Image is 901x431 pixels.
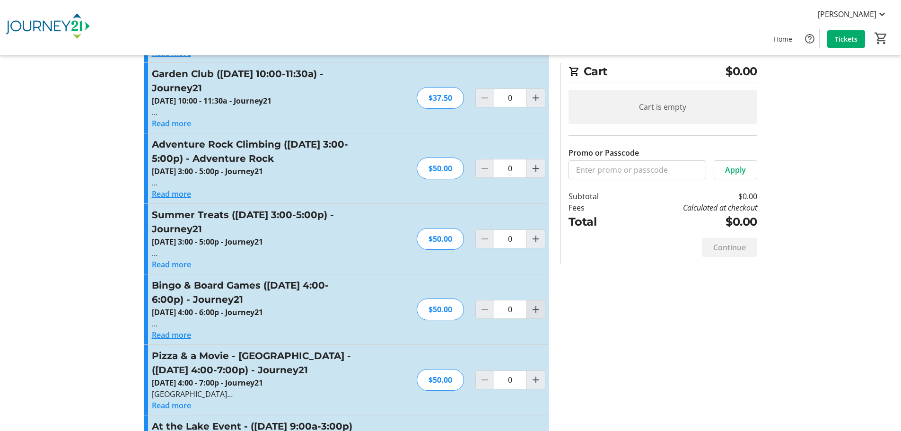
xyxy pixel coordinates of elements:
[152,208,359,236] h3: Summer Treats ([DATE] 3:00-5:00p) - Journey21
[152,278,359,307] h3: Bingo & Board Games ([DATE] 4:00-6:00p) - Journey21
[152,400,191,411] button: Read more
[152,96,271,106] strong: [DATE] 10:00 - 11:30a - Journey21
[152,237,263,247] strong: [DATE] 3:00 - 5:00p - Journey21
[152,378,263,388] strong: [DATE] 4:00 - 7:00p - Journey21
[774,34,792,44] span: Home
[417,369,464,391] div: $50.00
[569,160,706,179] input: Enter promo or passcode
[152,67,359,95] h3: Garden Club ([DATE] 10:00-11:30a) - Journey21
[152,188,191,200] button: Read more
[494,88,527,107] input: Garden Club (August 16 - 10:00-11:30a) - Journey21 Quantity
[714,160,757,179] button: Apply
[623,213,757,230] td: $0.00
[6,4,90,51] img: Journey21's Logo
[152,166,263,176] strong: [DATE] 3:00 - 5:00p - Journey21
[527,89,545,107] button: Increment by one
[152,118,191,129] button: Read more
[569,202,623,213] td: Fees
[527,371,545,389] button: Increment by one
[152,388,359,400] p: [GEOGRAPHIC_DATA]
[827,30,865,48] a: Tickets
[569,213,623,230] td: Total
[818,9,876,20] span: [PERSON_NAME]
[417,299,464,320] div: $50.00
[527,230,545,248] button: Increment by one
[623,191,757,202] td: $0.00
[152,329,191,341] button: Read more
[726,63,757,80] span: $0.00
[569,90,757,124] div: Cart is empty
[152,137,359,166] h3: Adventure Rock Climbing ([DATE] 3:00-5:00p) - Adventure Rock
[569,63,757,82] h2: Cart
[527,300,545,318] button: Increment by one
[623,202,757,213] td: Calculated at checkout
[152,259,191,270] button: Read more
[494,370,527,389] input: Pizza & a Movie - Madagascar - (August 21 - 4:00-7:00p) - Journey21 Quantity
[569,147,639,158] label: Promo or Passcode
[873,30,890,47] button: Cart
[152,349,359,377] h3: Pizza & a Movie - [GEOGRAPHIC_DATA] - ([DATE] 4:00-7:00p) - Journey21
[494,300,527,319] input: Bingo & Board Games (August 20 - 4:00-6:00p) - Journey21 Quantity
[417,228,464,250] div: $50.00
[152,307,263,317] strong: [DATE] 4:00 - 6:00p - Journey21
[800,29,819,48] button: Help
[766,30,800,48] a: Home
[494,159,527,178] input: Adventure Rock Climbing (August 17 - 3:00-5:00p) - Adventure Rock Quantity
[725,164,746,176] span: Apply
[569,191,623,202] td: Subtotal
[494,229,527,248] input: Summer Treats (August 19 - 3:00-5:00p) - Journey21 Quantity
[527,159,545,177] button: Increment by one
[417,158,464,179] div: $50.00
[810,7,895,22] button: [PERSON_NAME]
[835,34,857,44] span: Tickets
[417,87,464,109] div: $37.50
